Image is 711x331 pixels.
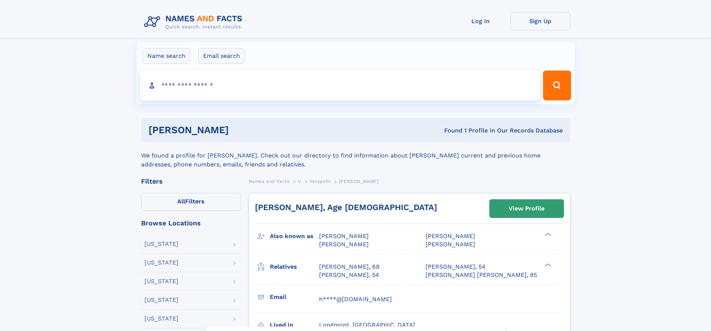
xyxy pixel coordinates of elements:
[319,321,415,328] span: Longmont, [GEOGRAPHIC_DATA]
[140,71,540,100] input: search input
[249,177,290,186] a: Names and Facts
[270,291,319,303] h3: Email
[143,48,190,64] label: Name search
[141,142,570,169] div: We found a profile for [PERSON_NAME]. Check out our directory to find information about [PERSON_N...
[336,127,563,135] div: Found 1 Profile In Our Records Database
[339,179,379,184] span: [PERSON_NAME]
[425,271,537,279] a: [PERSON_NAME] [PERSON_NAME], 85
[144,278,178,284] div: [US_STATE]
[141,12,249,32] img: Logo Names and Facts
[270,260,319,273] h3: Relatives
[319,271,379,279] a: [PERSON_NAME], 54
[298,177,301,186] a: V
[425,263,486,271] a: [PERSON_NAME], 54
[255,203,437,212] a: [PERSON_NAME], Age [DEMOGRAPHIC_DATA]
[490,200,564,218] a: View Profile
[198,48,245,64] label: Email search
[270,230,319,243] h3: Also known as
[141,193,241,211] label: Filters
[309,177,330,186] a: Verspohl
[141,178,241,185] div: Filters
[149,125,337,135] h1: [PERSON_NAME]
[144,297,178,303] div: [US_STATE]
[319,241,369,248] span: [PERSON_NAME]
[177,198,185,205] span: All
[543,262,552,267] div: ❯
[309,179,330,184] span: Verspohl
[141,220,241,227] div: Browse Locations
[543,71,571,100] button: Search Button
[298,179,301,184] span: V
[144,260,178,266] div: [US_STATE]
[144,241,178,247] div: [US_STATE]
[451,12,511,30] a: Log In
[509,200,545,217] div: View Profile
[511,12,570,30] a: Sign Up
[425,241,475,248] span: [PERSON_NAME]
[144,316,178,322] div: [US_STATE]
[319,232,369,240] span: [PERSON_NAME]
[319,263,380,271] a: [PERSON_NAME], 68
[543,232,552,237] div: ❯
[425,232,475,240] span: [PERSON_NAME]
